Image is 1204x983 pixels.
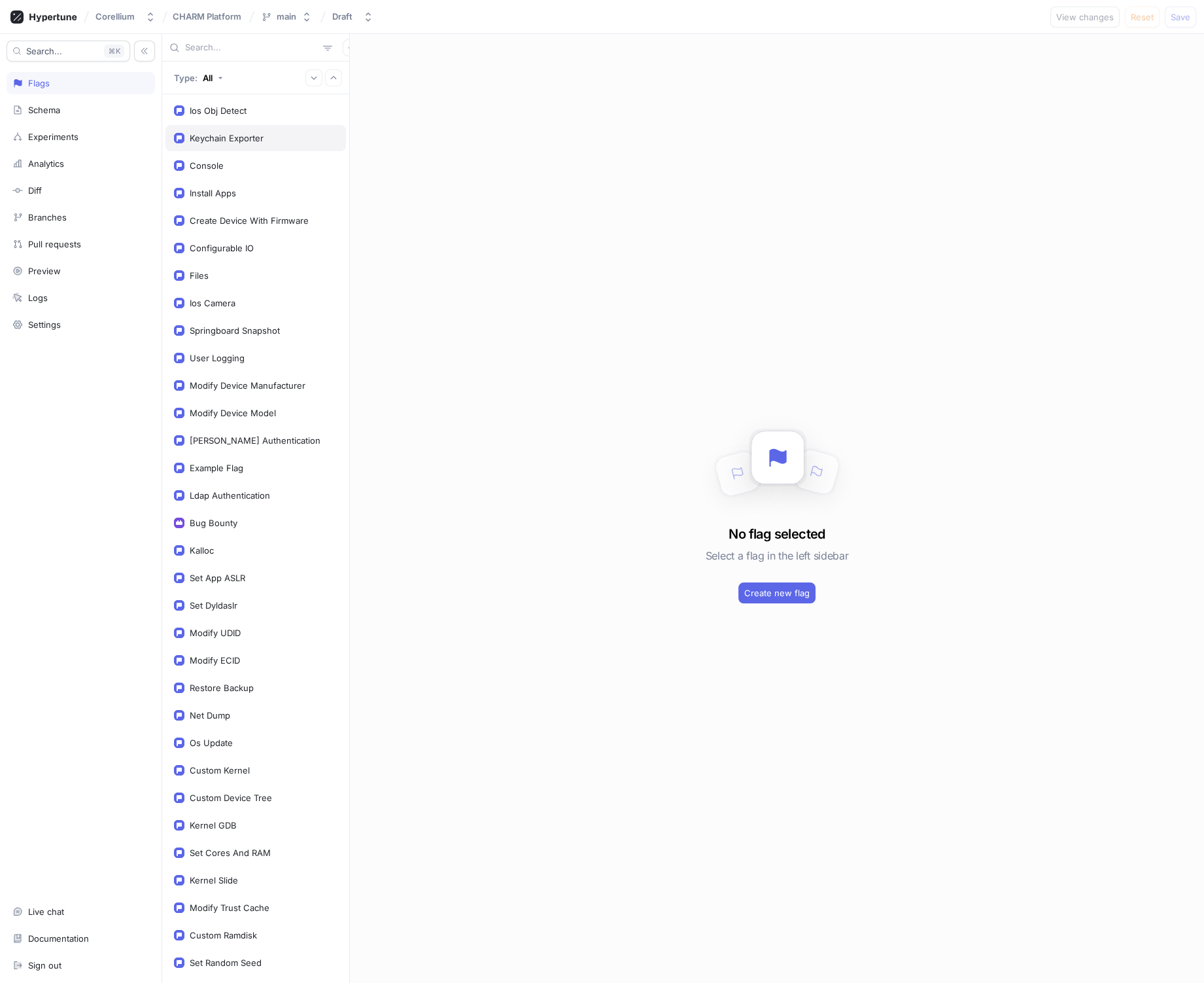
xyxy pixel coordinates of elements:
button: View changes [1050,7,1120,27]
div: All [203,73,213,83]
span: Create new flag [744,589,810,597]
div: main [277,11,296,22]
div: Bug Bounty [190,518,237,528]
button: Save [1165,7,1196,27]
div: Kernel Slide [190,875,238,885]
div: Set Random Seed [190,957,262,968]
span: Reset [1131,13,1154,21]
div: User Logging [190,353,245,363]
div: Diff [28,185,42,196]
span: View changes [1056,13,1114,21]
button: Create new flag [738,582,816,603]
div: Restore Backup [190,683,254,693]
span: CHARM Platform [173,12,241,21]
div: Set Cores And RAM [190,848,271,858]
button: Draft [327,6,379,27]
div: Console [190,160,224,171]
div: Ldap Authentication [190,490,270,501]
p: Type: [174,73,198,83]
div: Kernel GDB [190,820,237,831]
div: [PERSON_NAME] Authentication [190,435,320,446]
div: Ios Camera [190,298,235,308]
div: K [104,45,124,58]
input: Search... [185,41,318,54]
div: Keychain Exporter [190,133,264,143]
button: Collapse all [325,69,342,86]
div: Install Apps [190,188,236,198]
div: Modify Device Model [190,408,276,418]
div: Documentation [28,933,89,944]
div: Settings [28,319,61,330]
div: Custom Ramdisk [190,930,257,940]
div: Corellium [95,11,135,22]
button: Reset [1125,7,1160,27]
div: Flags [28,78,50,88]
div: Springboard Snapshot [190,325,280,336]
div: Modify Device Manufacturer [190,380,305,391]
span: Search... [26,47,62,55]
div: Modify Trust Cache [190,903,269,913]
span: Save [1171,13,1190,21]
h5: Select a flag in the left sidebar [706,544,848,567]
button: Corellium [90,6,161,27]
div: Sign out [28,960,61,971]
div: Files [190,270,209,281]
div: Set App ASLR [190,573,245,583]
div: Kalloc [190,545,214,556]
div: Modify ECID [190,655,240,666]
div: Configurable IO [190,243,254,253]
div: Schema [28,105,60,115]
div: Custom Kernel [190,765,250,776]
h3: No flag selected [729,524,825,544]
div: Live chat [28,906,64,917]
div: Modify UDID [190,628,241,638]
div: Ios Obj Detect [190,105,247,116]
div: Create Device With Firmware [190,215,309,226]
button: main [256,6,317,27]
div: Os Update [190,738,233,748]
button: Type: All [169,66,228,89]
div: Example Flag [190,463,243,473]
div: Logs [28,293,48,303]
div: Branches [28,212,67,223]
div: Analytics [28,158,64,169]
div: Set Dyldaslr [190,600,237,611]
div: Draft [332,11,353,22]
div: Net Dump [190,710,230,721]
button: Expand all [305,69,322,86]
div: Preview [28,266,61,276]
div: Custom Device Tree [190,793,272,803]
div: Pull requests [28,239,81,249]
a: Documentation [7,927,155,950]
div: Experiments [28,132,78,142]
button: Search...K [7,41,130,62]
